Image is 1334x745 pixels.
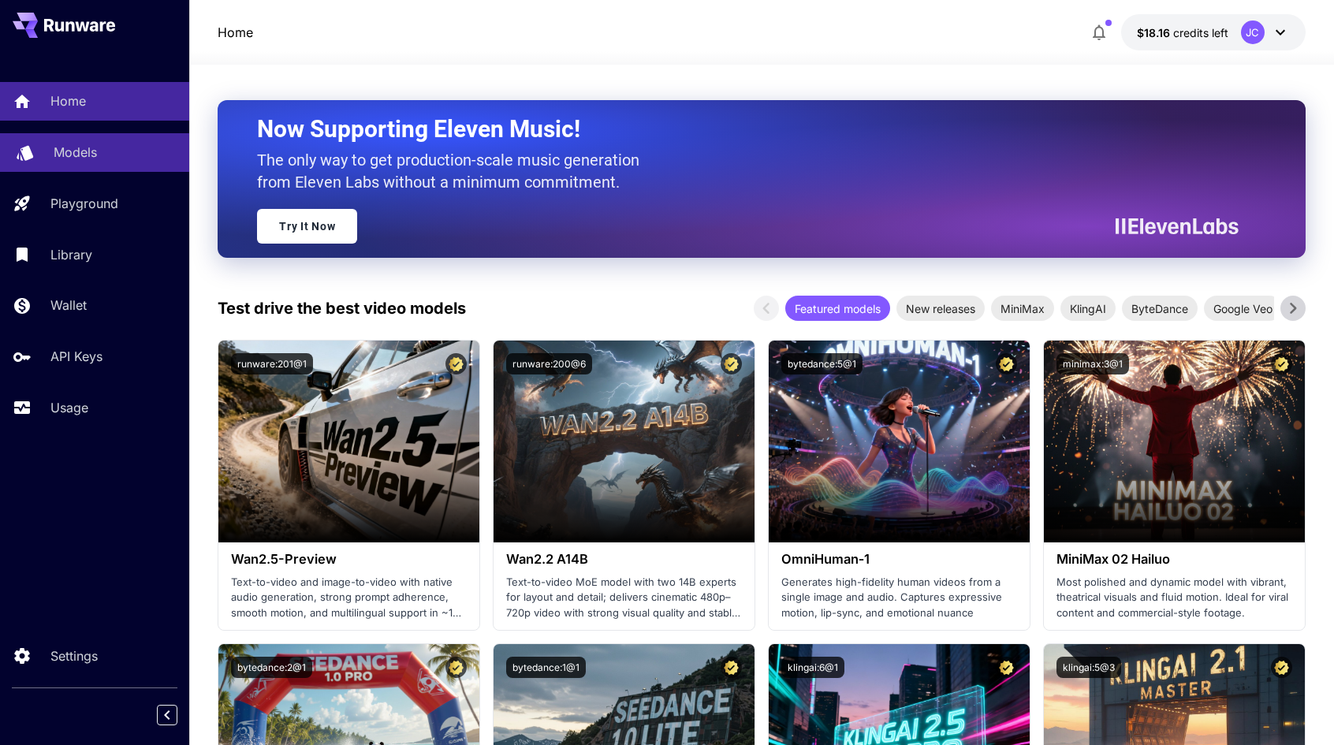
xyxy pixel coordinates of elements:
div: MiniMax [991,296,1054,321]
img: alt [769,341,1030,542]
button: runware:200@6 [506,353,592,374]
button: klingai:5@3 [1056,657,1121,678]
p: Most polished and dynamic model with vibrant, theatrical visuals and fluid motion. Ideal for vira... [1056,575,1292,621]
div: Domain: [URL] [41,41,112,54]
div: Keywords by Traffic [174,93,266,103]
button: Certified Model – Vetted for best performance and includes a commercial license. [996,353,1017,374]
div: Domain Overview [60,93,141,103]
a: Try It Now [257,209,357,244]
button: bytedance:1@1 [506,657,586,678]
button: Certified Model – Vetted for best performance and includes a commercial license. [996,657,1017,678]
span: ByteDance [1122,300,1198,317]
a: Home [218,23,253,42]
h3: MiniMax 02 Hailuo [1056,552,1292,567]
div: $18.16053 [1137,24,1228,41]
button: Certified Model – Vetted for best performance and includes a commercial license. [721,657,742,678]
button: klingai:6@1 [781,657,844,678]
nav: breadcrumb [218,23,253,42]
button: Certified Model – Vetted for best performance and includes a commercial license. [445,353,467,374]
p: Usage [50,398,88,417]
img: tab_domain_overview_orange.svg [43,91,55,104]
p: Text-to-video MoE model with two 14B experts for layout and detail; delivers cinematic 480p–720p ... [506,575,742,621]
span: KlingAI [1060,300,1116,317]
p: Generates high-fidelity human videos from a single image and audio. Captures expressive motion, l... [781,575,1017,621]
span: Google Veo [1204,300,1282,317]
div: Featured models [785,296,890,321]
div: v 4.0.25 [44,25,77,38]
p: API Keys [50,347,102,366]
p: Wallet [50,296,87,315]
img: tab_keywords_by_traffic_grey.svg [157,91,170,104]
p: Home [50,91,86,110]
span: MiniMax [991,300,1054,317]
p: Settings [50,646,98,665]
h2: Now Supporting Eleven Music! [257,114,1226,144]
span: credits left [1173,26,1228,39]
div: Collapse sidebar [169,701,189,729]
button: Collapse sidebar [157,705,177,725]
button: Certified Model – Vetted for best performance and includes a commercial license. [721,353,742,374]
span: Featured models [785,300,890,317]
p: Models [54,143,97,162]
p: Playground [50,194,118,213]
p: The only way to get production-scale music generation from Eleven Labs without a minimum commitment. [257,149,651,193]
p: Test drive the best video models [218,296,466,320]
img: alt [1044,341,1305,542]
button: $18.16053JC [1121,14,1306,50]
img: alt [218,341,479,542]
img: logo_orange.svg [25,25,38,38]
button: runware:201@1 [231,353,313,374]
div: JC [1241,20,1265,44]
span: $18.16 [1137,26,1173,39]
span: New releases [896,300,985,317]
div: ByteDance [1122,296,1198,321]
img: alt [494,341,755,542]
h3: Wan2.5-Preview [231,552,467,567]
p: Text-to-video and image-to-video with native audio generation, strong prompt adherence, smooth mo... [231,575,467,621]
div: Google Veo [1204,296,1282,321]
button: minimax:3@1 [1056,353,1129,374]
button: Certified Model – Vetted for best performance and includes a commercial license. [445,657,467,678]
button: bytedance:2@1 [231,657,312,678]
div: New releases [896,296,985,321]
button: bytedance:5@1 [781,353,863,374]
div: KlingAI [1060,296,1116,321]
img: website_grey.svg [25,41,38,54]
h3: OmniHuman‑1 [781,552,1017,567]
h3: Wan2.2 A14B [506,552,742,567]
p: Library [50,245,92,264]
button: Certified Model – Vetted for best performance and includes a commercial license. [1271,353,1292,374]
button: Certified Model – Vetted for best performance and includes a commercial license. [1271,657,1292,678]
